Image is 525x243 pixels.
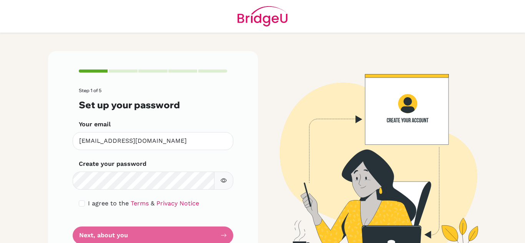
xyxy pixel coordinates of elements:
[151,200,155,207] span: &
[79,88,101,93] span: Step 1 of 5
[79,159,146,169] label: Create your password
[131,200,149,207] a: Terms
[88,200,129,207] span: I agree to the
[156,200,199,207] a: Privacy Notice
[79,99,227,111] h3: Set up your password
[79,120,111,129] label: Your email
[73,132,233,150] input: Insert your email*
